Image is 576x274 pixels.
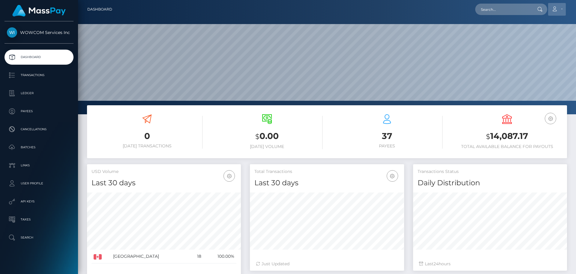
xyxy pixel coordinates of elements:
[7,143,71,152] p: Batches
[4,176,73,191] a: User Profile
[7,107,71,116] p: Payees
[190,250,203,263] td: 18
[7,161,71,170] p: Links
[254,178,399,188] h4: Last 30 days
[433,261,439,266] span: 24
[87,3,112,16] a: Dashboard
[91,130,202,142] h3: 0
[4,86,73,101] a: Ledger
[211,130,322,143] h3: 0.00
[419,261,561,267] div: Last hours
[111,250,190,263] td: [GEOGRAPHIC_DATA]
[7,27,17,38] img: WOWCOM Services Inc
[4,230,73,245] a: Search
[451,144,562,149] h6: Total Available Balance for Payouts
[4,122,73,137] a: Cancellations
[211,144,322,149] h6: [DATE] Volume
[4,104,73,119] a: Payees
[331,130,442,142] h3: 37
[203,250,237,263] td: 100.00%
[4,158,73,173] a: Links
[7,71,71,80] p: Transactions
[91,178,236,188] h4: Last 30 days
[418,169,562,175] h5: Transactions Status
[7,215,71,224] p: Taxes
[254,169,399,175] h5: Total Transactions
[94,254,102,260] img: CA.png
[486,132,490,141] small: $
[4,212,73,227] a: Taxes
[4,30,73,35] span: WOWCOM Services Inc
[4,194,73,209] a: API Keys
[331,143,442,149] h6: Payees
[7,125,71,134] p: Cancellations
[7,53,71,62] p: Dashboard
[7,197,71,206] p: API Keys
[7,179,71,188] p: User Profile
[7,233,71,242] p: Search
[4,50,73,65] a: Dashboard
[255,132,259,141] small: $
[12,5,66,17] img: MassPay Logo
[7,89,71,98] p: Ledger
[451,130,562,143] h3: 14,087.17
[418,178,562,188] h4: Daily Distribution
[91,169,236,175] h5: USD Volume
[475,4,532,15] input: Search...
[4,68,73,83] a: Transactions
[91,143,202,149] h6: [DATE] Transactions
[256,261,398,267] div: Just Updated
[4,140,73,155] a: Batches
